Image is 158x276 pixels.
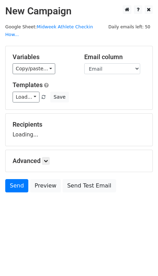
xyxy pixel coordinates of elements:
h2: New Campaign [5,5,153,17]
a: Preview [30,179,61,192]
a: Send [5,179,28,192]
div: Loading... [13,121,145,139]
h5: Email column [84,53,145,61]
a: Copy/paste... [13,63,55,74]
button: Save [50,92,69,102]
a: Load... [13,92,39,102]
h5: Recipients [13,121,145,128]
a: Midweek Athlete Checkin How... [5,24,93,37]
h5: Advanced [13,157,145,165]
small: Google Sheet: [5,24,93,37]
a: Daily emails left: 50 [106,24,153,29]
h5: Variables [13,53,74,61]
a: Templates [13,81,43,89]
a: Send Test Email [63,179,116,192]
span: Daily emails left: 50 [106,23,153,31]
